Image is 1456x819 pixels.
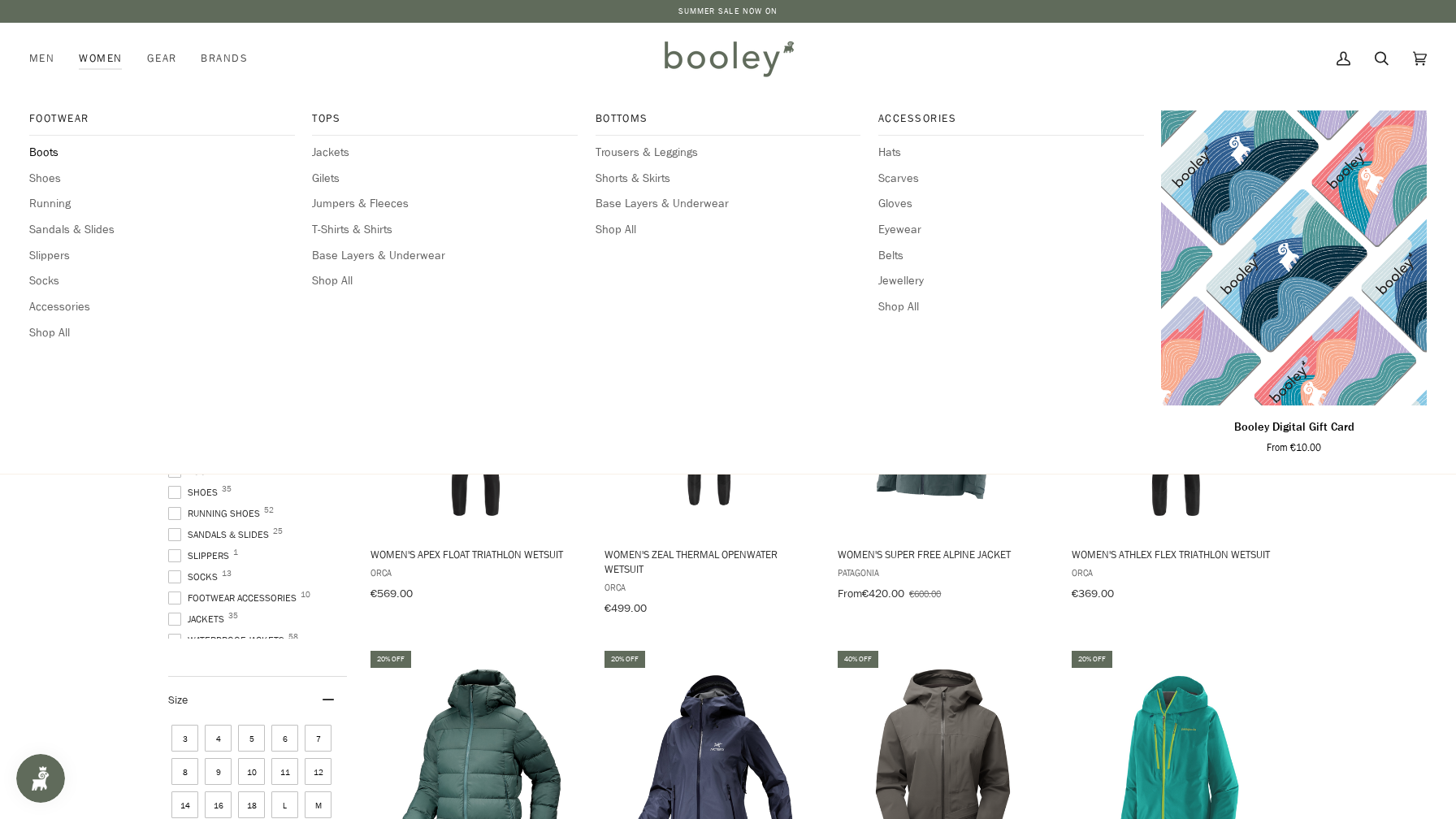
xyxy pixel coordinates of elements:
[596,110,861,127] span: Bottoms
[878,272,1144,290] a: Jewellery
[1161,110,1427,405] a: Booley Digital Gift Card
[312,195,578,213] a: Jumpers & Fleeces
[29,50,54,67] span: Men
[168,633,289,648] span: Waterproof Jackets
[878,195,1144,213] span: Gloves
[273,527,283,535] span: 25
[288,633,298,641] span: 58
[312,110,578,136] a: Tops
[233,548,238,557] span: 1
[29,195,295,213] span: Running
[838,651,878,668] div: 40% off
[168,692,188,708] span: Size
[168,548,234,563] span: Slippers
[596,110,861,136] a: Bottoms
[878,170,1144,188] a: Scarves
[596,221,861,239] a: Shop All
[370,565,581,579] span: Orca
[271,791,298,818] span: Size: L
[1161,110,1427,405] product-grid-item-variant: €10.00
[228,612,238,620] span: 35
[878,298,1144,316] a: Shop All
[67,23,134,94] a: Women
[1161,110,1427,455] product-grid-item: Booley Digital Gift Card
[604,547,815,576] span: Women's Zeal Thermal Openwater Wetsuit
[312,221,578,239] a: T-Shirts & Shirts
[862,586,904,601] span: €420.00
[1072,547,1282,561] span: Women's Athlex Flex Triathlon Wetsuit
[604,651,645,668] div: 20% off
[312,110,578,127] span: Tops
[878,110,1144,127] span: Accessories
[29,144,295,162] a: Boots
[168,591,301,605] span: Footwear Accessories
[271,758,298,785] span: Size: 11
[1072,565,1282,579] span: Orca
[238,758,265,785] span: Size: 10
[312,170,578,188] span: Gilets
[370,547,581,561] span: Women's Apex Float Triathlon Wetsuit
[147,50,177,67] span: Gear
[1072,586,1114,601] span: €369.00
[264,506,274,514] span: 52
[305,725,331,752] span: Size: 7
[188,23,260,94] div: Brands
[370,586,413,601] span: €569.00
[1267,440,1321,455] span: From €10.00
[171,725,198,752] span: Size: 3
[312,247,578,265] span: Base Layers & Underwear
[1161,412,1427,455] a: Booley Digital Gift Card
[168,612,229,626] span: Jackets
[16,754,65,803] iframe: Button to open loyalty program pop-up
[205,725,232,752] span: Size: 4
[29,110,295,127] span: Footwear
[171,791,198,818] span: Size: 14
[29,324,295,342] a: Shop All
[29,221,295,239] span: Sandals & Slides
[1072,651,1112,668] div: 20% off
[1234,418,1354,436] p: Booley Digital Gift Card
[596,195,861,213] span: Base Layers & Underwear
[838,547,1048,561] span: Women's Super Free Alpine Jacket
[596,170,861,188] span: Shorts & Skirts
[29,298,295,316] a: Accessories
[604,600,647,616] span: €499.00
[205,758,232,785] span: Size: 9
[838,565,1048,579] span: Patagonia
[168,570,223,584] span: Socks
[878,110,1144,136] a: Accessories
[168,527,274,542] span: Sandals & Slides
[67,23,134,94] div: Women Footwear Boots Shoes Running Sandals & Slides Slippers Socks Accessories Shop All Tops Jack...
[838,586,862,601] span: From
[878,247,1144,265] a: Belts
[135,23,189,94] a: Gear
[238,791,265,818] span: Size: 18
[878,144,1144,162] a: Hats
[29,170,295,188] a: Shoes
[168,506,265,521] span: Running Shoes
[29,272,295,290] a: Socks
[171,758,198,785] span: Size: 8
[305,791,331,818] span: Size: M
[205,791,232,818] span: Size: 16
[312,144,578,162] a: Jackets
[238,725,265,752] span: Size: 5
[596,144,861,162] span: Trousers & Leggings
[305,758,331,785] span: Size: 12
[222,570,232,578] span: 13
[301,591,310,599] span: 10
[878,221,1144,239] a: Eyewear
